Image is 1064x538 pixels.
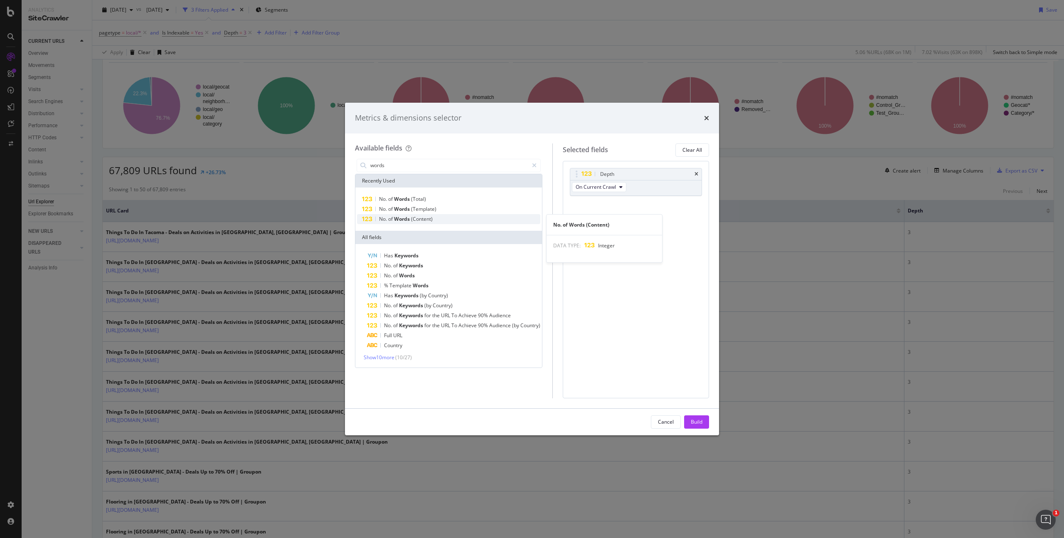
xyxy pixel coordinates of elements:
span: Has [384,292,394,299]
span: No. [384,322,393,329]
span: No. [379,195,388,202]
span: Words [413,282,429,289]
span: Country) [520,322,540,329]
div: Metrics & dimensions selector [355,113,461,123]
span: Keywords [399,322,424,329]
span: (Total) [411,195,426,202]
span: Template [389,282,413,289]
span: the [432,312,441,319]
div: Cancel [658,418,674,425]
span: No. [379,215,388,222]
span: of [393,302,399,309]
button: Clear All [675,143,709,157]
span: Country) [433,302,453,309]
span: DATA TYPE: [553,242,581,249]
span: for [424,322,432,329]
span: 90% [478,322,489,329]
span: (by [424,302,433,309]
span: Words [394,205,411,212]
span: No. [384,302,393,309]
span: To [451,312,458,319]
span: Country) [428,292,448,299]
span: To [451,322,458,329]
span: No. [384,272,393,279]
span: 1 [1053,510,1059,516]
span: of [388,215,394,222]
div: No. of Words (Content) [547,221,662,228]
span: ( 10 / 27 ) [395,354,412,361]
div: Available fields [355,143,402,153]
span: of [388,205,394,212]
span: of [393,312,399,319]
input: Search by field name [369,159,528,172]
span: of [393,272,399,279]
div: Clear All [682,146,702,153]
span: Words [394,215,411,222]
span: the [432,322,441,329]
span: % [384,282,389,289]
button: Build [684,415,709,429]
span: URL [441,312,451,319]
span: Achieve [458,322,478,329]
span: Words [399,272,415,279]
span: (by [420,292,428,299]
span: for [424,312,432,319]
span: No. [384,262,393,269]
span: Keywords [399,262,423,269]
span: Audience [489,312,511,319]
span: of [388,195,394,202]
span: Keywords [399,312,424,319]
span: On Current Crawl [576,183,616,190]
span: Keywords [394,292,420,299]
span: (by [512,322,520,329]
div: times [695,172,698,177]
span: Keywords [399,302,424,309]
span: Integer [598,242,615,249]
span: Show 10 more [364,354,394,361]
span: URL [393,332,402,339]
div: All fields [355,231,542,244]
span: of [393,262,399,269]
div: Selected fields [563,145,608,155]
span: (Content) [411,215,433,222]
span: Achieve [458,312,478,319]
span: 90% [478,312,489,319]
div: Recently Used [355,174,542,188]
div: modal [345,103,719,435]
span: Keywords [394,252,419,259]
div: Depth [600,170,614,178]
div: DepthtimesOn Current Crawl [570,168,702,196]
span: Words [394,195,411,202]
span: of [393,322,399,329]
div: times [704,113,709,123]
button: On Current Crawl [572,182,626,192]
span: Country [384,342,402,349]
iframe: Intercom live chat [1036,510,1056,530]
div: Build [691,418,702,425]
span: Audience [489,322,512,329]
span: Has [384,252,394,259]
span: No. [384,312,393,319]
span: No. [379,205,388,212]
span: Full [384,332,393,339]
button: Cancel [651,415,681,429]
span: (Template) [411,205,436,212]
span: URL [441,322,451,329]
